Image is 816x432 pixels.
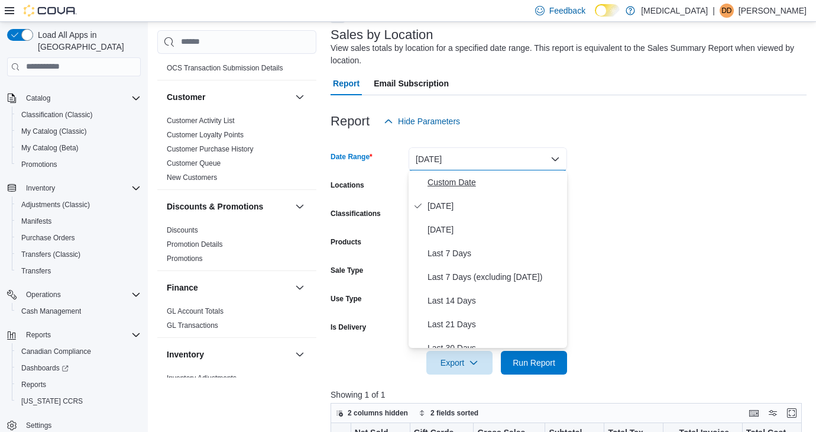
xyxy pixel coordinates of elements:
[21,91,55,105] button: Catalog
[12,303,145,320] button: Cash Management
[26,330,51,340] span: Reports
[331,209,381,218] label: Classifications
[167,281,290,293] button: Finance
[17,124,92,138] a: My Catalog (Classic)
[21,143,79,153] span: My Catalog (Beta)
[167,253,203,263] span: Promotions
[331,42,801,67] div: View sales totals by location for a specified date range. This report is equivalent to the Sales ...
[21,347,91,356] span: Canadian Compliance
[2,286,145,303] button: Operations
[167,306,224,315] span: GL Account Totals
[21,266,51,276] span: Transfers
[430,408,478,418] span: 2 fields sorted
[17,198,141,212] span: Adjustments (Classic)
[21,396,83,406] span: [US_STATE] CCRS
[167,281,198,293] h3: Finance
[433,351,485,375] span: Export
[428,341,562,355] span: Last 30 Days
[167,130,244,138] a: Customer Loyalty Points
[17,344,96,359] a: Canadian Compliance
[17,394,141,408] span: Washington CCRS
[17,214,56,228] a: Manifests
[12,213,145,230] button: Manifests
[331,152,373,162] label: Date Range
[17,247,141,262] span: Transfers (Classic)
[428,294,562,308] span: Last 14 Days
[167,144,254,153] a: Customer Purchase History
[331,294,361,304] label: Use Type
[12,376,145,393] button: Reports
[26,290,61,299] span: Operations
[785,406,799,420] button: Enter fullscreen
[17,231,141,245] span: Purchase Orders
[167,116,235,124] a: Customer Activity List
[379,109,465,133] button: Hide Parameters
[17,361,141,375] span: Dashboards
[167,172,217,182] span: New Customers
[331,406,413,420] button: 2 columns hidden
[501,351,567,375] button: Run Report
[21,181,60,195] button: Inventory
[167,63,283,72] span: OCS Transaction Submission Details
[167,225,198,234] a: Discounts
[17,231,80,245] a: Purchase Orders
[17,378,51,392] a: Reports
[21,233,75,243] span: Purchase Orders
[21,380,46,389] span: Reports
[12,196,145,213] button: Adjustments (Classic)
[12,230,145,246] button: Purchase Orders
[331,323,366,332] label: Is Delivery
[428,175,562,189] span: Custom Date
[17,394,88,408] a: [US_STATE] CCRS
[333,72,360,95] span: Report
[167,320,218,330] span: GL Transactions
[21,91,141,105] span: Catalog
[17,141,141,155] span: My Catalog (Beta)
[21,200,90,209] span: Adjustments (Classic)
[157,223,316,270] div: Discounts & Promotions
[17,141,83,155] a: My Catalog (Beta)
[167,321,218,329] a: GL Transactions
[428,317,562,331] span: Last 21 Days
[12,107,145,123] button: Classification (Classic)
[331,114,370,128] h3: Report
[428,270,562,284] span: Last 7 Days (excluding [DATE])
[426,351,493,375] button: Export
[12,360,145,376] a: Dashboards
[12,123,145,140] button: My Catalog (Classic)
[21,328,56,342] button: Reports
[398,115,460,127] span: Hide Parameters
[331,237,361,247] label: Products
[2,180,145,196] button: Inventory
[428,199,562,213] span: [DATE]
[157,60,316,79] div: Compliance
[167,254,203,262] a: Promotions
[26,94,50,103] span: Catalog
[713,4,715,18] p: |
[157,304,316,337] div: Finance
[513,357,555,369] span: Run Report
[17,264,141,278] span: Transfers
[167,115,235,125] span: Customer Activity List
[167,348,204,360] h3: Inventory
[331,389,807,401] p: Showing 1 of 1
[721,4,731,18] span: Dd
[17,108,141,122] span: Classification (Classic)
[17,264,56,278] a: Transfers
[17,214,141,228] span: Manifests
[24,5,77,17] img: Cova
[17,108,98,122] a: Classification (Classic)
[12,263,145,279] button: Transfers
[747,406,761,420] button: Keyboard shortcuts
[12,140,145,156] button: My Catalog (Beta)
[17,304,141,318] span: Cash Management
[331,28,433,42] h3: Sales by Location
[21,307,81,316] span: Cash Management
[167,91,290,102] button: Customer
[167,159,221,167] a: Customer Queue
[414,406,483,420] button: 2 fields sorted
[33,29,141,53] span: Load All Apps in [GEOGRAPHIC_DATA]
